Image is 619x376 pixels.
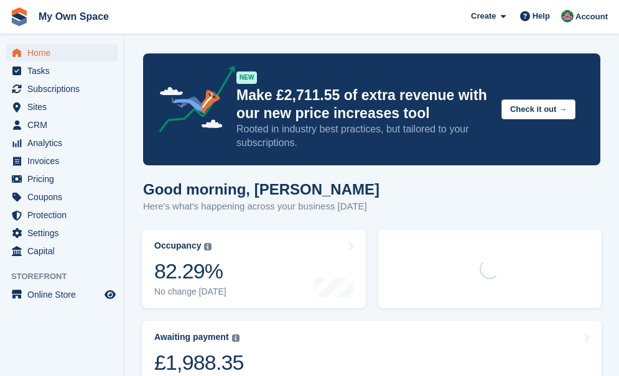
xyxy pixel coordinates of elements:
[6,44,118,62] a: menu
[149,66,236,137] img: price-adjustments-announcement-icon-8257ccfd72463d97f412b2fc003d46551f7dbcb40ab6d574587a9cd5c0d94...
[6,98,118,116] a: menu
[236,122,491,150] p: Rooted in industry best practices, but tailored to your subscriptions.
[6,152,118,170] a: menu
[27,80,102,98] span: Subscriptions
[143,199,379,214] p: Here's what's happening across your business [DATE]
[6,188,118,206] a: menu
[154,287,226,297] div: No change [DATE]
[236,86,491,122] p: Make £2,711.55 of extra revenue with our new price increases tool
[236,71,257,84] div: NEW
[27,62,102,80] span: Tasks
[11,270,124,283] span: Storefront
[154,241,201,251] div: Occupancy
[154,332,229,342] div: Awaiting payment
[6,224,118,242] a: menu
[27,286,102,303] span: Online Store
[27,116,102,134] span: CRM
[471,10,496,22] span: Create
[6,62,118,80] a: menu
[27,98,102,116] span: Sites
[27,134,102,152] span: Analytics
[6,242,118,260] a: menu
[204,243,212,250] img: icon-info-grey-7440780725fd019a000dd9b08b2336e03edf1995a4989e88bcd33f0948082b44.svg
[232,334,240,342] img: icon-info-grey-7440780725fd019a000dd9b08b2336e03edf1995a4989e88bcd33f0948082b44.svg
[6,134,118,152] a: menu
[6,206,118,224] a: menu
[561,10,574,22] img: Lucy Parry
[154,259,226,284] div: 82.29%
[27,170,102,188] span: Pricing
[27,224,102,242] span: Settings
[501,99,575,120] button: Check it out →
[142,229,366,308] a: Occupancy 82.29% No change [DATE]
[34,6,114,27] a: My Own Space
[6,286,118,303] a: menu
[27,152,102,170] span: Invoices
[6,170,118,188] a: menu
[27,188,102,206] span: Coupons
[6,80,118,98] a: menu
[533,10,550,22] span: Help
[6,116,118,134] a: menu
[27,206,102,224] span: Protection
[103,287,118,302] a: Preview store
[10,7,29,26] img: stora-icon-8386f47178a22dfd0bd8f6a31ec36ba5ce8667c1dd55bd0f319d3a0aa187defe.svg
[27,242,102,260] span: Capital
[154,350,244,375] div: £1,988.35
[27,44,102,62] span: Home
[143,181,379,198] h1: Good morning, [PERSON_NAME]
[575,11,608,23] span: Account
